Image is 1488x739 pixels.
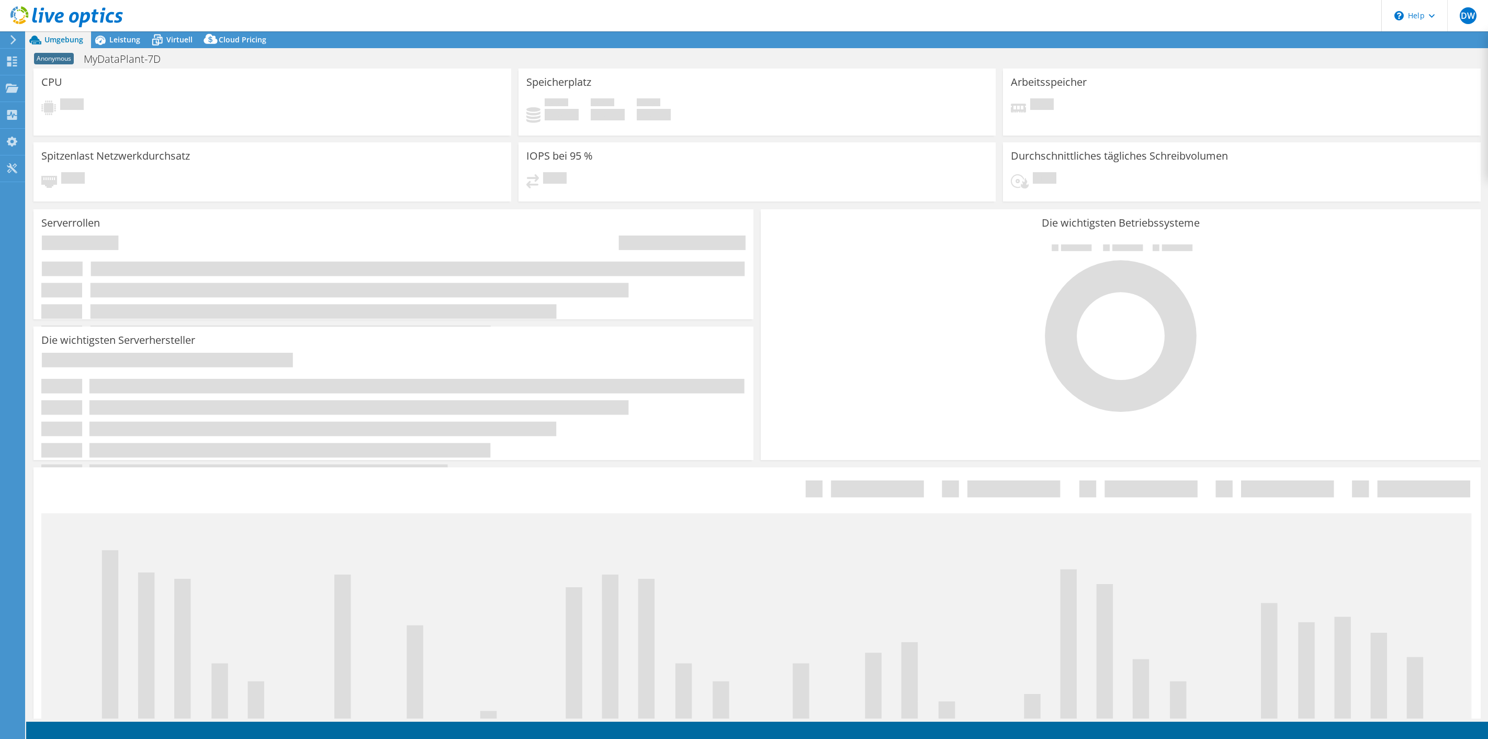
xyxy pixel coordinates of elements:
span: Umgebung [44,35,83,44]
h3: Arbeitsspeicher [1011,76,1087,88]
span: Verfügbar [591,98,614,109]
h4: 0 GiB [591,109,625,120]
h3: Durchschnittliches tägliches Schreibvolumen [1011,150,1228,162]
span: Ausstehend [1030,98,1054,113]
span: Ausstehend [1033,172,1056,186]
span: Insgesamt [637,98,660,109]
h3: Die wichtigsten Betriebssysteme [769,217,1473,229]
svg: \n [1394,11,1404,20]
span: Cloud Pricing [219,35,266,44]
h3: Die wichtigsten Serverhersteller [41,334,195,346]
span: Ausstehend [61,172,85,186]
span: Belegt [545,98,568,109]
h1: MyDataPlant-7D [79,53,177,65]
h4: 0 GiB [637,109,671,120]
span: Ausstehend [60,98,84,113]
span: Leistung [109,35,140,44]
h3: CPU [41,76,62,88]
span: Ausstehend [543,172,567,186]
span: Anonymous [34,53,74,64]
h3: IOPS bei 95 % [526,150,593,162]
span: DW [1460,7,1476,24]
span: Virtuell [166,35,193,44]
h3: Serverrollen [41,217,100,229]
h3: Speicherplatz [526,76,591,88]
h4: 0 GiB [545,109,579,120]
h3: Spitzenlast Netzwerkdurchsatz [41,150,190,162]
